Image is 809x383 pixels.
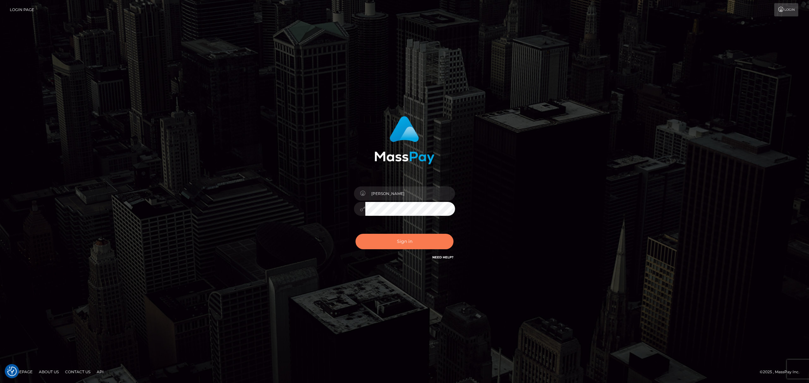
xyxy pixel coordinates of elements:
input: Username... [365,186,455,201]
a: Login [774,3,798,16]
a: Contact Us [63,367,93,377]
img: MassPay Login [374,116,435,164]
a: About Us [36,367,61,377]
button: Sign in [356,234,453,249]
button: Consent Preferences [7,367,17,376]
div: © 2025 , MassPay Inc. [760,368,804,375]
a: Need Help? [432,255,453,259]
a: API [94,367,106,377]
a: Login Page [10,3,34,16]
a: Homepage [7,367,35,377]
img: Revisit consent button [7,367,17,376]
